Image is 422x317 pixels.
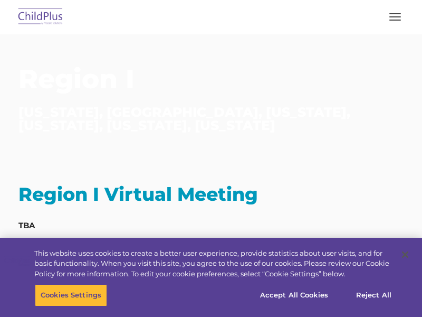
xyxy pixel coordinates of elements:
[341,284,407,306] button: Reject All
[18,104,350,133] span: [US_STATE], [GEOGRAPHIC_DATA], [US_STATE], [US_STATE], [US_STATE], [US_STATE]
[35,284,107,306] button: Cookies Settings
[34,248,392,279] div: This website uses cookies to create a better user experience, provide statistics about user visit...
[394,243,417,266] button: Close
[18,220,35,230] strong: TBA
[254,284,334,306] button: Accept All Cookies
[16,5,65,30] img: ChildPlus by Procare Solutions
[18,182,404,206] h2: Region I Virtual Meeting
[18,63,135,95] span: Region I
